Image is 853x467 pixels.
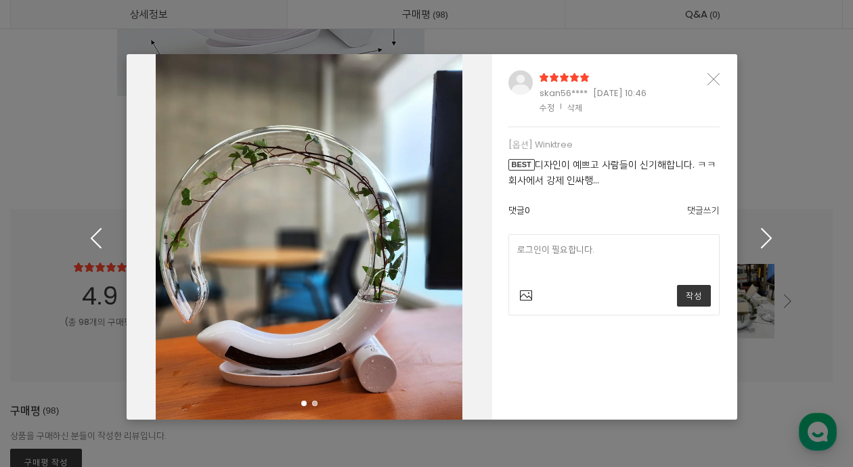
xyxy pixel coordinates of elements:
[124,376,140,386] span: 대화
[567,102,582,113] a: |삭제
[508,158,716,186] span: 디자인이 예쁘고 사람들이 신기해합니다. ㅋㅋ 회사에서 강제 인싸행…
[540,102,554,113] a: 수정
[508,159,535,171] span: BEST
[560,102,567,111] span: |
[508,204,530,218] span: 댓글
[593,87,647,101] span: [DATE] 10:46
[209,375,225,386] span: 설정
[508,70,533,95] img: default_profile.png
[4,355,89,388] a: 홈
[175,355,260,388] a: 설정
[508,139,573,150] span: [옵션] Winktree
[89,355,175,388] a: 대화
[525,204,530,217] span: 0
[43,375,51,386] span: 홈
[677,285,711,307] a: 작성
[687,204,720,217] a: 댓글쓰기
[707,70,720,85] button: Close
